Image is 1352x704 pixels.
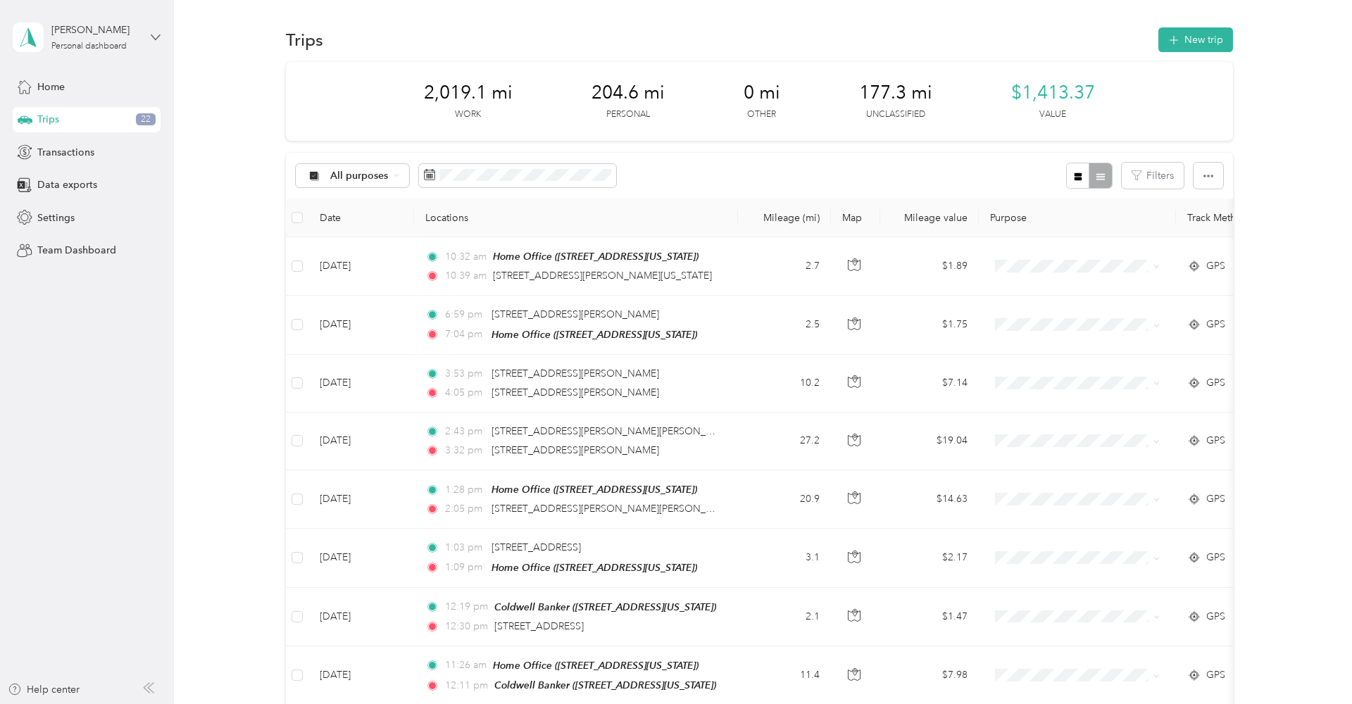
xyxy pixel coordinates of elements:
[286,32,323,47] h1: Trips
[492,444,659,456] span: [STREET_ADDRESS][PERSON_NAME]
[1206,433,1225,448] span: GPS
[494,679,716,691] span: Coldwell Banker ([STREET_ADDRESS][US_STATE])
[492,308,659,320] span: [STREET_ADDRESS][PERSON_NAME]
[51,23,139,37] div: [PERSON_NAME]
[445,249,487,265] span: 10:32 am
[308,470,414,529] td: [DATE]
[492,541,581,553] span: [STREET_ADDRESS]
[308,355,414,413] td: [DATE]
[744,82,780,104] span: 0 mi
[738,237,831,296] td: 2.7
[880,470,979,529] td: $14.63
[37,177,97,192] span: Data exports
[308,413,414,470] td: [DATE]
[308,237,414,296] td: [DATE]
[445,443,485,458] span: 3:32 pm
[37,80,65,94] span: Home
[606,108,650,121] p: Personal
[738,296,831,354] td: 2.5
[738,413,831,470] td: 27.2
[738,588,831,646] td: 2.1
[494,620,584,632] span: [STREET_ADDRESS]
[880,237,979,296] td: $1.89
[308,588,414,646] td: [DATE]
[492,484,697,495] span: Home Office ([STREET_ADDRESS][US_STATE])
[979,199,1176,237] th: Purpose
[445,424,485,439] span: 2:43 pm
[493,270,712,282] span: [STREET_ADDRESS][PERSON_NAME][US_STATE]
[445,678,488,693] span: 12:11 pm
[136,113,156,126] span: 22
[1206,491,1225,507] span: GPS
[37,112,59,127] span: Trips
[492,367,659,379] span: [STREET_ADDRESS][PERSON_NAME]
[738,355,831,413] td: 10.2
[330,171,389,181] span: All purposes
[308,296,414,354] td: [DATE]
[445,540,485,555] span: 1:03 pm
[414,199,738,237] th: Locations
[445,560,485,575] span: 1:09 pm
[880,588,979,646] td: $1.47
[8,682,80,697] button: Help center
[1273,625,1352,704] iframe: Everlance-gr Chat Button Frame
[738,529,831,587] td: 3.1
[445,307,485,322] span: 6:59 pm
[308,199,414,237] th: Date
[37,145,94,160] span: Transactions
[1176,199,1275,237] th: Track Method
[1206,375,1225,391] span: GPS
[831,199,880,237] th: Map
[445,619,488,634] span: 12:30 pm
[492,425,737,437] span: [STREET_ADDRESS][PERSON_NAME][PERSON_NAME]
[492,503,737,515] span: [STREET_ADDRESS][PERSON_NAME][PERSON_NAME]
[1206,317,1225,332] span: GPS
[424,82,513,104] span: 2,019.1 mi
[880,529,979,587] td: $2.17
[445,385,485,401] span: 4:05 pm
[880,296,979,354] td: $1.75
[880,199,979,237] th: Mileage value
[445,658,487,673] span: 11:26 am
[1206,550,1225,565] span: GPS
[308,529,414,587] td: [DATE]
[1158,27,1233,52] button: New trip
[1039,108,1066,121] p: Value
[1011,82,1095,104] span: $1,413.37
[492,562,697,573] span: Home Office ([STREET_ADDRESS][US_STATE])
[866,108,925,121] p: Unclassified
[1206,609,1225,624] span: GPS
[445,327,485,342] span: 7:04 pm
[880,413,979,470] td: $19.04
[445,268,487,284] span: 10:39 am
[51,42,127,51] div: Personal dashboard
[738,199,831,237] th: Mileage (mi)
[880,355,979,413] td: $7.14
[37,243,116,258] span: Team Dashboard
[859,82,932,104] span: 177.3 mi
[445,366,485,382] span: 3:53 pm
[747,108,776,121] p: Other
[494,601,716,612] span: Coldwell Banker ([STREET_ADDRESS][US_STATE])
[493,251,699,262] span: Home Office ([STREET_ADDRESS][US_STATE])
[455,108,481,121] p: Work
[492,386,659,398] span: [STREET_ADDRESS][PERSON_NAME]
[738,470,831,529] td: 20.9
[492,329,697,340] span: Home Office ([STREET_ADDRESS][US_STATE])
[1122,163,1184,189] button: Filters
[493,660,699,671] span: Home Office ([STREET_ADDRESS][US_STATE])
[591,82,665,104] span: 204.6 mi
[1206,667,1225,683] span: GPS
[445,501,485,517] span: 2:05 pm
[445,599,488,615] span: 12:19 pm
[1206,258,1225,274] span: GPS
[445,482,485,498] span: 1:28 pm
[37,210,75,225] span: Settings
